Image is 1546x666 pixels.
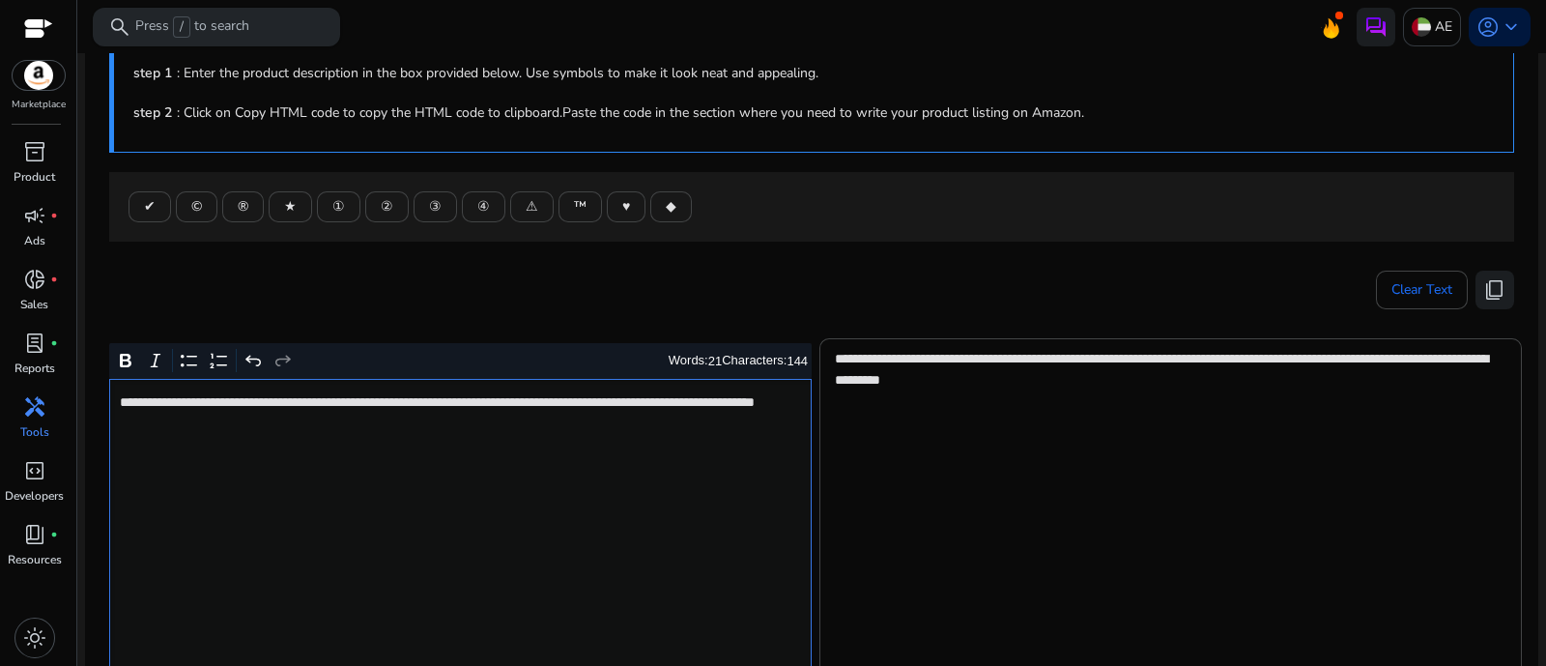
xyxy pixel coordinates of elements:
span: ⚠ [526,196,538,217]
span: handyman [23,395,46,419]
button: ◆ [650,191,692,222]
button: ✔ [129,191,171,222]
label: 144 [787,354,808,368]
span: ™ [574,196,587,217]
button: ① [317,191,360,222]
span: ◆ [666,196,676,217]
span: inventory_2 [23,140,46,163]
button: ③ [414,191,457,222]
p: Ads [24,232,45,249]
span: ④ [477,196,490,217]
p: Resources [8,551,62,568]
p: AE [1435,10,1452,43]
span: content_copy [1483,278,1506,302]
span: © [191,196,202,217]
p: Product [14,168,55,186]
span: fiber_manual_record [50,212,58,219]
div: Words: Characters: [669,349,808,373]
button: ② [365,191,409,222]
span: keyboard_arrow_down [1500,15,1523,39]
p: Marketplace [12,98,66,112]
button: ♥ [607,191,645,222]
span: account_circle [1476,15,1500,39]
span: ② [381,196,393,217]
p: Developers [5,487,64,505]
span: ® [238,196,248,217]
p: Press to search [135,16,249,38]
span: campaign [23,204,46,227]
span: ★ [284,196,297,217]
p: : Click on Copy HTML code to copy the HTML code to clipboard.Paste the code in the section where ... [133,102,1494,123]
span: ③ [429,196,442,217]
span: ♥ [622,196,630,217]
button: ⚠ [510,191,554,222]
b: step 2 [133,103,172,122]
button: ™ [558,191,602,222]
div: Editor toolbar [109,343,812,380]
p: Reports [14,360,55,377]
p: Sales [20,296,48,313]
img: ae.svg [1412,17,1431,37]
button: © [176,191,217,222]
span: ① [332,196,345,217]
button: ★ [269,191,312,222]
span: ✔ [144,196,156,217]
img: amazon.svg [13,61,65,90]
span: Clear Text [1391,271,1452,309]
span: / [173,16,190,38]
span: book_4 [23,523,46,546]
span: light_mode [23,626,46,650]
span: search [108,15,131,39]
p: : Enter the product description in the box provided below. Use symbols to make it look neat and a... [133,63,1494,83]
b: step 1 [133,64,172,82]
button: content_copy [1475,271,1514,309]
button: ④ [462,191,505,222]
button: ® [222,191,264,222]
span: fiber_manual_record [50,531,58,538]
span: code_blocks [23,459,46,482]
button: Clear Text [1376,271,1468,309]
label: 21 [708,354,722,368]
p: Tools [20,423,49,441]
span: donut_small [23,268,46,291]
span: lab_profile [23,332,46,355]
span: fiber_manual_record [50,275,58,283]
span: fiber_manual_record [50,339,58,347]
